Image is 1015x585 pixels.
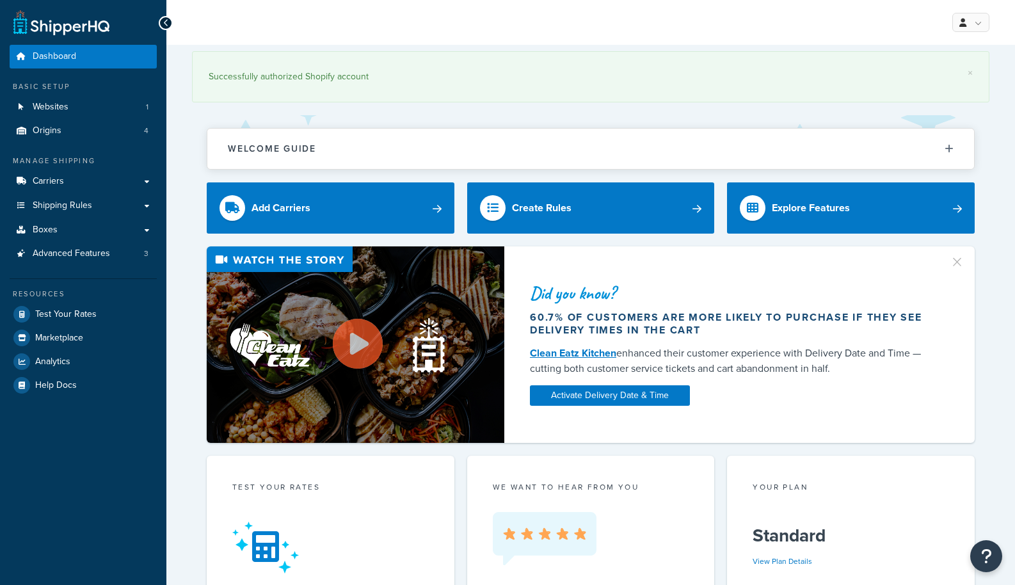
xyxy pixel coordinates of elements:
[512,199,571,217] div: Create Rules
[772,199,850,217] div: Explore Features
[10,242,157,266] li: Advanced Features
[33,51,76,62] span: Dashboard
[209,68,973,86] div: Successfully authorized Shopify account
[35,357,70,367] span: Analytics
[10,194,157,218] a: Shipping Rules
[530,385,690,406] a: Activate Delivery Date & Time
[207,182,454,234] a: Add Carriers
[33,225,58,236] span: Boxes
[35,309,97,320] span: Test Your Rates
[144,125,148,136] span: 4
[10,374,157,397] a: Help Docs
[727,182,975,234] a: Explore Features
[970,540,1002,572] button: Open Resource Center
[10,303,157,326] a: Test Your Rates
[10,289,157,300] div: Resources
[232,481,429,496] div: Test your rates
[10,95,157,119] li: Websites
[10,170,157,193] a: Carriers
[10,119,157,143] a: Origins4
[753,556,812,567] a: View Plan Details
[35,380,77,391] span: Help Docs
[530,311,934,337] div: 60.7% of customers are more likely to purchase if they see delivery times in the cart
[530,346,934,376] div: enhanced their customer experience with Delivery Date and Time — cutting both customer service ti...
[10,81,157,92] div: Basic Setup
[968,68,973,78] a: ×
[530,284,934,302] div: Did you know?
[10,326,157,349] a: Marketplace
[10,156,157,166] div: Manage Shipping
[146,102,148,113] span: 1
[10,45,157,68] a: Dashboard
[33,200,92,211] span: Shipping Rules
[33,176,64,187] span: Carriers
[33,248,110,259] span: Advanced Features
[10,218,157,242] a: Boxes
[252,199,310,217] div: Add Carriers
[228,144,316,154] h2: Welcome Guide
[10,350,157,373] a: Analytics
[10,95,157,119] a: Websites1
[10,119,157,143] li: Origins
[35,333,83,344] span: Marketplace
[753,525,949,546] h5: Standard
[10,242,157,266] a: Advanced Features3
[530,346,616,360] a: Clean Eatz Kitchen
[33,102,68,113] span: Websites
[467,182,715,234] a: Create Rules
[207,246,504,443] img: Video thumbnail
[33,125,61,136] span: Origins
[753,481,949,496] div: Your Plan
[144,248,148,259] span: 3
[493,481,689,493] p: we want to hear from you
[207,129,974,169] button: Welcome Guide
